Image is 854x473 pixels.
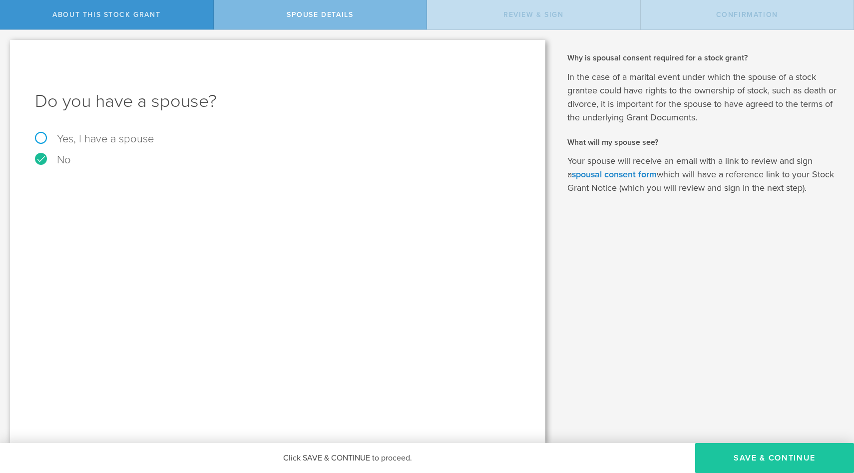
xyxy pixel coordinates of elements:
[567,137,840,148] h2: What will my spouse see?
[503,10,564,19] span: Review & Sign
[695,443,854,473] button: Save & Continue
[716,10,778,19] span: Confirmation
[35,89,520,113] h1: Do you have a spouse?
[567,52,840,63] h2: Why is spousal consent required for a stock grant?
[52,10,160,19] span: About this stock grant
[287,10,353,19] span: Spouse Details
[567,154,840,195] p: Your spouse will receive an email with a link to review and sign a which will have a reference li...
[35,154,520,165] label: No
[567,70,840,124] p: In the case of a marital event under which the spouse of a stock grantee could have rights to the...
[572,169,657,180] a: spousal consent form
[35,133,520,144] label: Yes, I have a spouse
